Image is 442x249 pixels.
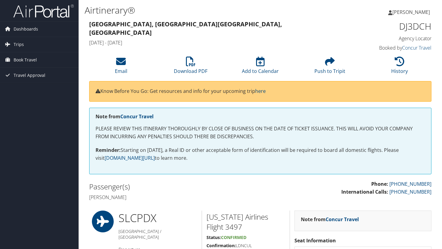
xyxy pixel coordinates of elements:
[206,243,236,248] strong: Confirmation:
[115,60,127,74] a: Email
[89,39,344,46] h4: [DATE] - [DATE]
[120,113,154,120] a: Concur Travel
[119,228,197,240] h5: [GEOGRAPHIC_DATA] / [GEOGRAPHIC_DATA]
[89,20,282,37] strong: [GEOGRAPHIC_DATA], [GEOGRAPHIC_DATA] [GEOGRAPHIC_DATA], [GEOGRAPHIC_DATA]
[301,216,359,223] strong: Note from
[294,237,336,244] strong: Seat Information
[174,60,207,74] a: Download PDF
[388,3,436,21] a: [PERSON_NAME]
[341,188,388,195] strong: International Calls:
[206,212,285,232] h2: [US_STATE] Airlines Flight 3497
[96,87,425,95] p: Know Before You Go: Get resources and info for your upcoming trip
[96,113,154,120] strong: Note from
[14,21,38,37] span: Dashboards
[353,20,432,33] h1: DJ3DCH
[221,234,246,240] span: Confirmed
[389,181,431,187] a: [PHONE_NUMBER]
[89,194,256,201] h4: [PERSON_NAME]
[96,125,425,140] p: PLEASE REVIEW THIS ITINERARY THOROUGHLY BY CLOSE OF BUSINESS ON THE DATE OF TICKET ISSUANCE. THIS...
[13,4,74,18] img: airportal-logo.png
[14,37,24,52] span: Trips
[96,147,121,153] strong: Reminder:
[96,146,425,162] p: Starting on [DATE], a Real ID or other acceptable form of identification will be required to boar...
[105,155,155,161] a: [DOMAIN_NAME][URL]
[206,243,285,249] h5: LDNCUL
[119,211,197,226] h1: SLC PDX
[89,182,256,192] h2: Passenger(s)
[206,234,221,240] strong: Status:
[392,9,430,15] span: [PERSON_NAME]
[389,188,431,195] a: [PHONE_NUMBER]
[371,181,388,187] strong: Phone:
[14,68,45,83] span: Travel Approval
[353,44,432,51] h4: Booked by
[255,88,266,94] a: here
[85,4,319,17] h1: Airtinerary®
[14,52,37,67] span: Book Travel
[402,44,431,51] a: Concur Travel
[353,35,432,42] h4: Agency Locator
[314,60,345,74] a: Push to Tripit
[326,216,359,223] a: Concur Travel
[242,60,279,74] a: Add to Calendar
[391,60,408,74] a: History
